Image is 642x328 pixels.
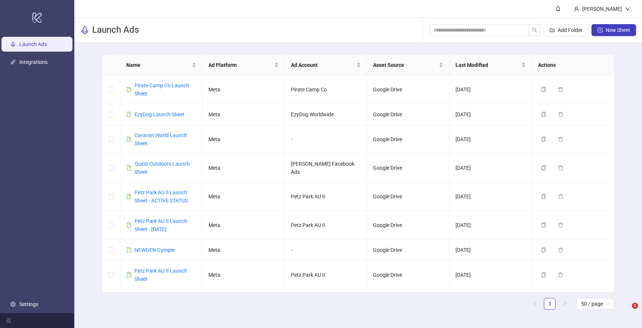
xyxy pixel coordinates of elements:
[532,27,537,33] span: search
[558,87,563,92] span: delete
[202,261,285,289] td: Meta
[134,132,187,146] a: Caravan World Launch Sheet
[367,261,450,289] td: Google Drive
[367,75,450,104] td: Google Drive
[285,125,367,154] td: -
[202,125,285,154] td: Meta
[120,55,203,75] th: Name
[625,6,630,12] span: down
[202,104,285,125] td: Meta
[559,298,571,310] li: Next Page
[558,247,563,253] span: delete
[541,247,546,253] span: copy
[80,26,89,35] span: rocket
[617,303,635,321] iframe: Intercom live chat
[285,182,367,211] td: Petz Park AU II
[92,24,139,36] h3: Launch Ads
[541,223,546,228] span: copy
[574,6,579,12] span: user
[541,137,546,142] span: copy
[450,55,532,75] th: Last Modified
[134,218,187,232] a: Petz Park AU II Launch Sheet - [DATE]
[450,240,532,261] td: [DATE]
[19,301,38,307] a: Settings
[367,182,450,211] td: Google Drive
[202,75,285,104] td: Meta
[285,261,367,289] td: Petz Park AU II
[202,55,285,75] th: Ad Platform
[541,112,546,117] span: copy
[541,272,546,277] span: copy
[450,125,532,154] td: [DATE]
[285,289,367,318] td: -
[126,223,132,228] span: file
[555,6,561,11] span: bell
[529,298,541,310] li: Previous Page
[126,112,132,117] span: file
[19,41,47,47] a: Launch Ads
[579,5,625,13] div: [PERSON_NAME]
[126,137,132,142] span: file
[134,82,189,97] a: Pirate Camp Co Launch Sheet
[581,298,610,309] span: 50 / page
[285,55,367,75] th: Ad Account
[126,247,132,253] span: file
[597,27,603,33] span: plus-square
[134,189,188,204] a: Petz Park AU II Launch Sheet - ACTIVE STATUS
[367,125,450,154] td: Google Drive
[285,154,367,182] td: [PERSON_NAME] Facebook Ads
[591,24,636,36] button: New Sheet
[541,165,546,171] span: copy
[367,55,450,75] th: Asset Source
[558,194,563,199] span: delete
[450,104,532,125] td: [DATE]
[285,240,367,261] td: -
[291,61,355,69] span: Ad Account
[126,194,132,199] span: file
[367,289,450,318] td: Google Drive
[367,211,450,240] td: Google Drive
[558,137,563,142] span: delete
[134,111,185,117] a: EzyDog Launch Sheet
[367,104,450,125] td: Google Drive
[450,289,532,318] td: [DATE]
[544,24,588,36] button: Add Folder
[373,61,437,69] span: Asset Source
[632,303,638,309] span: 1
[367,154,450,182] td: Google Drive
[558,112,563,117] span: delete
[202,182,285,211] td: Meta
[285,104,367,125] td: EzyDog Worldwide
[126,165,132,171] span: file
[455,61,520,69] span: Last Modified
[134,161,190,175] a: Quest Outdoors Launch Sheet
[558,27,583,33] span: Add Folder
[126,61,191,69] span: Name
[450,261,532,289] td: [DATE]
[126,87,132,92] span: file
[134,247,175,253] a: NEWGEN Gympie
[450,154,532,182] td: [DATE]
[541,194,546,199] span: copy
[558,272,563,277] span: delete
[558,165,563,171] span: delete
[562,301,567,306] span: right
[559,298,571,310] button: right
[549,27,555,33] span: folder-add
[285,211,367,240] td: Petz Park AU II
[577,298,614,310] div: Page Size
[202,240,285,261] td: Meta
[367,240,450,261] td: Google Drive
[19,59,48,65] a: Integrations
[533,301,537,306] span: left
[541,87,546,92] span: copy
[532,55,615,75] th: Actions
[126,272,132,277] span: file
[134,268,187,282] a: Petz Park AU II Launch Sheet
[606,27,630,33] span: New Sheet
[529,298,541,310] button: left
[558,223,563,228] span: delete
[202,211,285,240] td: Meta
[544,298,555,309] a: 1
